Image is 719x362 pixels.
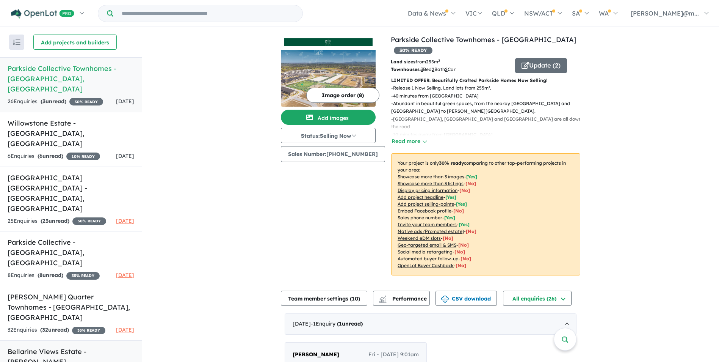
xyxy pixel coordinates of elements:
p: - Release 1 Now Selling. Land lots from 255m². [391,84,586,92]
span: - 1 Enquir y [311,320,363,327]
strong: ( unread) [40,326,69,333]
p: - [GEOGRAPHIC_DATA], [GEOGRAPHIC_DATA] and [GEOGRAPHIC_DATA] are all down the road [391,115,586,131]
span: [ Yes ] [466,174,477,179]
span: [ No ] [459,187,470,193]
div: 25 Enquir ies [8,217,106,226]
img: line-chart.svg [379,296,386,300]
span: 10 % READY [66,153,100,160]
div: 32 Enquir ies [8,326,105,335]
strong: ( unread) [41,217,69,224]
u: Showcase more than 3 images [398,174,464,179]
u: Automated buyer follow-up [398,256,459,261]
span: 6 [39,153,42,159]
u: 2 [432,66,434,72]
span: 32 [42,326,48,333]
h5: Willowstone Estate - [GEOGRAPHIC_DATA] , [GEOGRAPHIC_DATA] [8,118,134,149]
u: Add project headline [398,194,443,200]
p: Your project is only comparing to other top-performing projects in your area: - - - - - - - - - -... [391,153,580,275]
strong: ( unread) [38,153,63,159]
p: - 10-minutes away from [GEOGRAPHIC_DATA] [391,131,586,139]
button: Add projects and builders [33,35,117,50]
span: [ No ] [453,208,464,214]
span: Fri - [DATE] 9:01am [368,350,419,359]
u: 255 m [426,59,440,65]
h5: [PERSON_NAME] Quarter Townhomes - [GEOGRAPHIC_DATA] , [GEOGRAPHIC_DATA] [8,292,134,323]
span: [DATE] [116,98,134,105]
button: Add images [281,110,376,125]
img: sort.svg [13,39,20,45]
u: 2 [445,66,448,72]
h5: Parkside Collective - [GEOGRAPHIC_DATA] , [GEOGRAPHIC_DATA] [8,237,134,268]
span: 23 [42,217,49,224]
a: Parkside Collective Townhomes - Berwick LogoParkside Collective Townhomes - Berwick [281,35,376,107]
strong: ( unread) [41,98,66,105]
span: [PERSON_NAME]@m... [631,9,699,17]
button: Sales Number:[PHONE_NUMBER] [281,146,385,162]
p: - Abundant in beautiful green spaces, from the nearby [GEOGRAPHIC_DATA] and [GEOGRAPHIC_DATA] to ... [391,100,586,115]
b: Land sizes [391,59,415,65]
b: Townhouses: [391,66,421,72]
b: 30 % ready [439,160,464,166]
span: 30 % READY [72,217,106,225]
div: [DATE] [285,313,576,335]
u: Native ads (Promoted estate) [398,228,464,234]
strong: ( unread) [337,320,363,327]
strong: ( unread) [38,272,63,279]
span: [No] [456,263,466,268]
span: 35 % READY [72,327,105,334]
span: 10 [352,295,358,302]
u: OpenLot Buyer Cashback [398,263,454,268]
span: [No] [466,228,476,234]
u: Embed Facebook profile [398,208,451,214]
div: 8 Enquir ies [8,271,100,280]
span: 30 % READY [394,47,432,54]
img: Parkside Collective Townhomes - Berwick [281,50,376,107]
u: 3 [421,66,423,72]
div: 26 Enquir ies [8,97,103,106]
span: [ Yes ] [456,201,467,207]
span: 3 [42,98,45,105]
button: Team member settings (10) [281,291,367,306]
img: Parkside Collective Townhomes - Berwick Logo [284,38,373,46]
u: Social media retargeting [398,249,453,255]
span: [DATE] [116,326,134,333]
u: Weekend eDM slots [398,235,441,241]
span: [No] [458,242,469,248]
img: download icon [441,296,449,303]
a: [PERSON_NAME] [293,350,339,359]
u: Invite your team members [398,222,457,227]
span: 35 % READY [66,272,100,280]
p: from [391,58,509,66]
span: [No] [454,249,465,255]
p: LIMITED OFFER: Beautifully Crafted Parkside Homes Now Selling! [391,77,580,84]
p: - 40 minutes from [GEOGRAPHIC_DATA] [391,92,586,100]
h5: [GEOGRAPHIC_DATA] [GEOGRAPHIC_DATA] - [GEOGRAPHIC_DATA] , [GEOGRAPHIC_DATA] [8,173,134,214]
u: Showcase more than 3 listings [398,181,464,186]
span: [ Yes ] [459,222,470,227]
span: [PERSON_NAME] [293,351,339,358]
span: 8 [39,272,42,279]
u: Sales phone number [398,215,442,220]
sup: 2 [438,58,440,63]
div: 6 Enquir ies [8,152,100,161]
span: [ Yes ] [445,194,456,200]
span: [DATE] [116,153,134,159]
button: Read more [391,137,427,146]
img: bar-chart.svg [379,298,387,303]
button: Performance [373,291,430,306]
span: [ No ] [465,181,476,186]
u: Add project selling-points [398,201,454,207]
input: Try estate name, suburb, builder or developer [115,5,301,22]
button: All enquiries (26) [503,291,572,306]
button: Status:Selling Now [281,128,376,143]
img: Openlot PRO Logo White [11,9,74,19]
span: Performance [380,295,427,302]
span: [DATE] [116,272,134,279]
h5: Parkside Collective Townhomes - [GEOGRAPHIC_DATA] , [GEOGRAPHIC_DATA] [8,63,134,94]
p: Bed Bath Car [391,66,509,73]
span: [No] [461,256,471,261]
button: Image order (8) [306,88,379,103]
u: Display pricing information [398,187,457,193]
span: 30 % READY [69,98,103,105]
button: Update (2) [515,58,567,73]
